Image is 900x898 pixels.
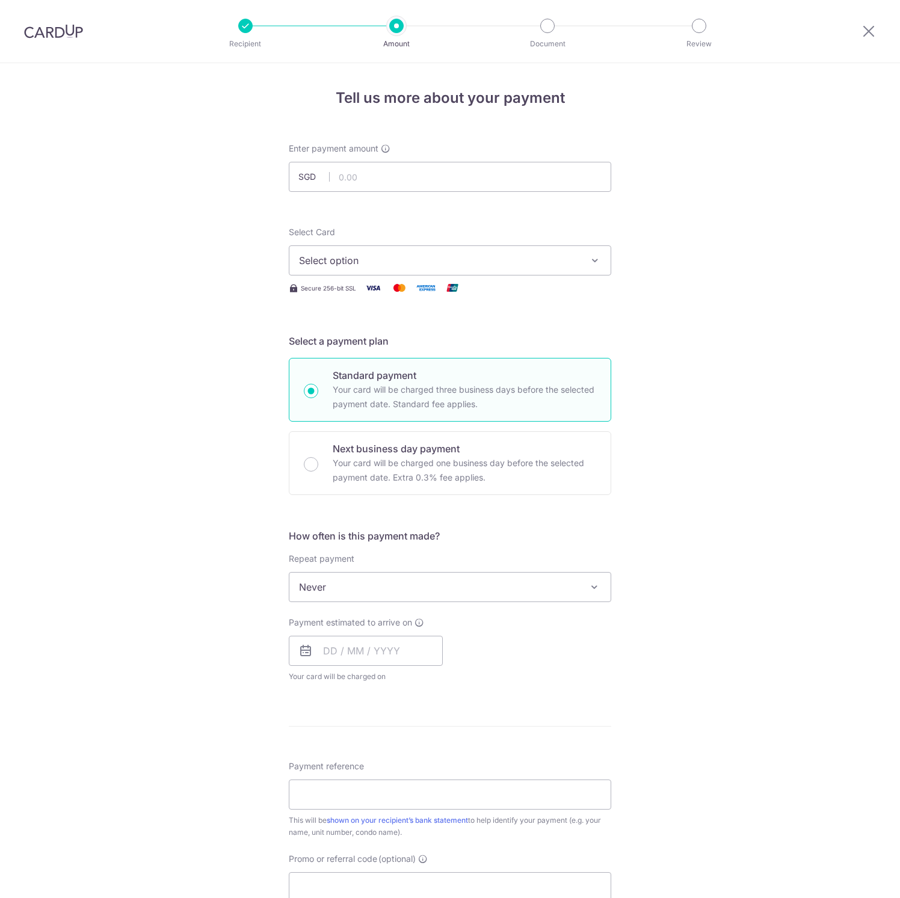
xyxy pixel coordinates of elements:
p: Review [655,38,744,50]
button: Select option [289,245,611,275]
p: Amount [352,38,441,50]
img: American Express [414,280,438,295]
a: shown on your recipient’s bank statement [327,816,468,825]
p: Your card will be charged three business days before the selected payment date. Standard fee appl... [333,383,596,411]
span: Never [289,572,611,602]
span: Payment reference [289,760,364,772]
span: (optional) [378,853,416,865]
p: Document [503,38,592,50]
span: Payment estimated to arrive on [289,617,412,629]
img: CardUp [24,24,83,38]
p: Next business day payment [333,441,596,456]
span: Secure 256-bit SSL [301,283,356,293]
span: SGD [298,171,330,183]
div: This will be to help identify your payment (e.g. your name, unit number, condo name). [289,814,611,838]
p: Recipient [201,38,290,50]
h4: Tell us more about your payment [289,87,611,109]
label: Repeat payment [289,553,354,565]
p: Your card will be charged one business day before the selected payment date. Extra 0.3% fee applies. [333,456,596,485]
span: Your card will be charged on [289,671,443,683]
img: Mastercard [387,280,411,295]
img: Union Pay [440,280,464,295]
h5: Select a payment plan [289,334,611,348]
h5: How often is this payment made? [289,529,611,543]
img: Visa [361,280,385,295]
span: translation missing: en.payables.payment_networks.credit_card.summary.labels.select_card [289,227,335,237]
span: Never [289,573,611,601]
p: Standard payment [333,368,596,383]
span: Select option [299,253,579,268]
input: DD / MM / YYYY [289,636,443,666]
iframe: Opens a widget where you can find more information [822,862,888,892]
input: 0.00 [289,162,611,192]
span: Promo or referral code [289,853,377,865]
span: Enter payment amount [289,143,378,155]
